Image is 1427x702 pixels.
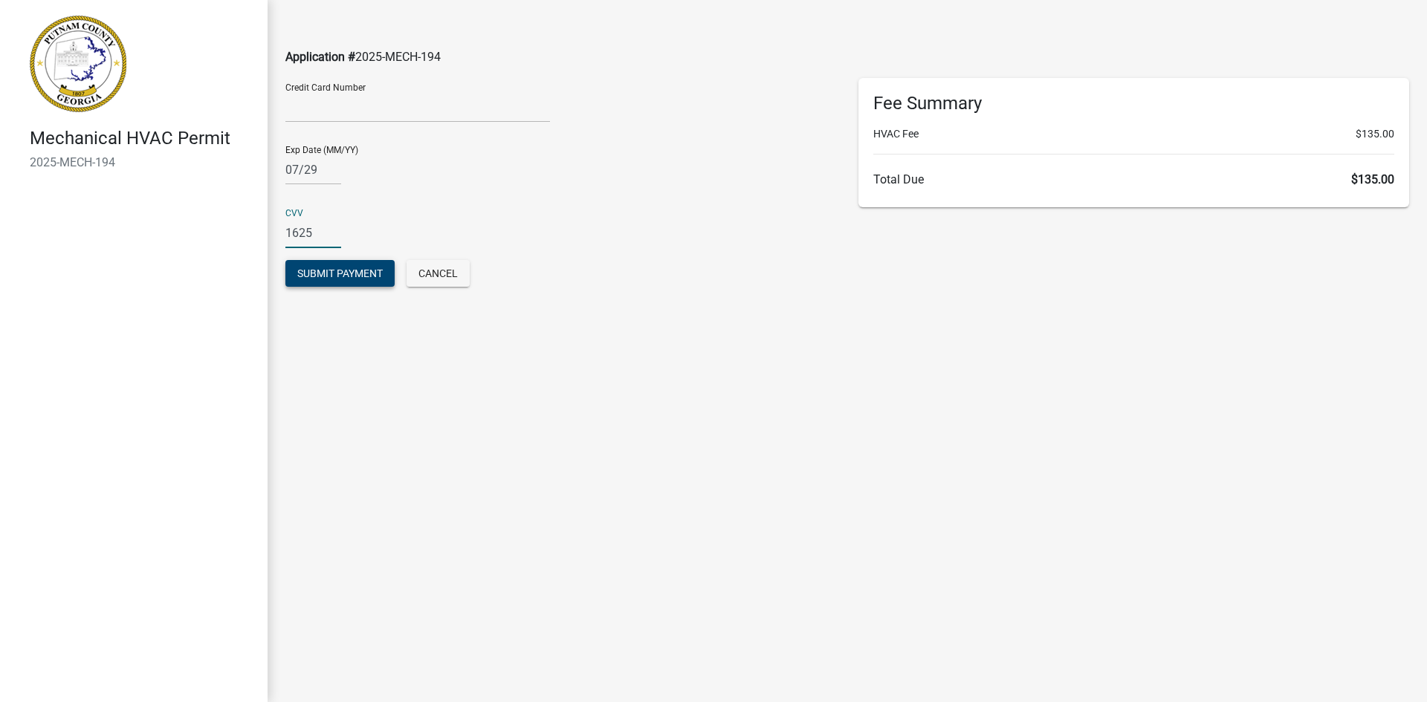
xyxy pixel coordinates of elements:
span: $135.00 [1351,172,1394,186]
button: Submit Payment [285,260,395,287]
button: Cancel [407,260,470,287]
label: Credit Card Number [285,83,366,92]
h6: Total Due [873,172,1394,186]
h6: Fee Summary [873,93,1394,114]
li: HVAC Fee [873,126,1394,142]
span: 2025-MECH-194 [355,50,441,64]
span: Submit Payment [297,267,383,279]
span: $135.00 [1356,126,1394,142]
span: Cancel [418,267,458,279]
img: Putnam County, Georgia [30,16,126,112]
h6: 2025-MECH-194 [30,155,256,169]
h4: Mechanical HVAC Permit [30,128,256,149]
span: Application # [285,50,355,64]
